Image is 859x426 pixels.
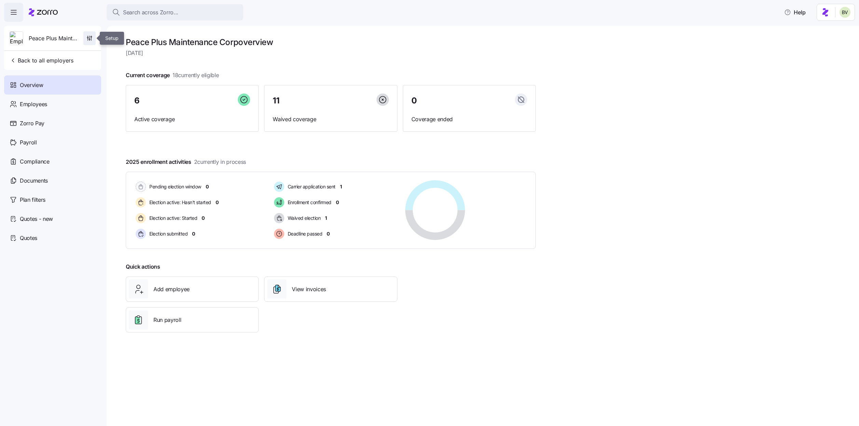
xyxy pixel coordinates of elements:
span: Coverage ended [411,115,527,124]
span: Election active: Hasn't started [147,199,211,206]
a: Quotes - new [4,209,101,228]
a: Compliance [4,152,101,171]
span: Pending election window [147,183,201,190]
a: Zorro Pay [4,114,101,133]
span: 0 [192,230,195,237]
span: Quotes - new [20,215,53,223]
span: Peace Plus Maintenance Corp [29,34,78,43]
span: Election submitted [147,230,188,237]
span: Search across Zorro... [123,8,178,17]
button: Back to all employers [7,54,76,67]
span: 0 [411,97,417,105]
span: 0 [216,199,219,206]
span: Deadline passed [286,230,323,237]
span: Overview [20,81,43,89]
span: Waived coverage [273,115,388,124]
span: Current coverage [126,71,219,80]
a: Quotes [4,228,101,247]
span: Waived election [286,215,321,222]
span: 18 currently eligible [173,71,219,80]
span: Employees [20,100,47,109]
span: Quick actions [126,262,160,271]
span: Run payroll [153,316,181,324]
span: 11 [273,97,279,105]
span: 1 [340,183,342,190]
span: Zorro Pay [20,119,44,128]
span: Active coverage [134,115,250,124]
span: 2 currently in process [194,158,246,166]
a: Overview [4,75,101,95]
img: Employer logo [10,32,23,45]
span: 0 [202,215,205,222]
span: Election active: Started [147,215,197,222]
span: View invoices [292,285,326,294]
span: Back to all employers [10,56,73,65]
span: Carrier application sent [286,183,336,190]
span: Plan filters [20,196,45,204]
span: Quotes [20,234,37,242]
span: [DATE] [126,49,536,57]
a: Payroll [4,133,101,152]
span: Enrollment confirmed [286,199,331,206]
a: Employees [4,95,101,114]
span: 0 [327,230,330,237]
span: Compliance [20,157,50,166]
span: 0 [336,199,339,206]
button: Search across Zorro... [107,4,243,20]
span: 0 [206,183,209,190]
span: 6 [134,97,140,105]
span: Help [784,8,806,16]
button: Help [779,5,811,19]
a: Plan filters [4,190,101,209]
span: Documents [20,176,48,185]
span: Add employee [153,285,190,294]
span: 1 [325,215,327,222]
a: Documents [4,171,101,190]
span: Payroll [20,138,37,147]
img: 676487ef2089eb4995defdc85707b4f5 [840,7,850,18]
span: 2025 enrollment activities [126,158,246,166]
h1: Peace Plus Maintenance Corp overview [126,37,536,47]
